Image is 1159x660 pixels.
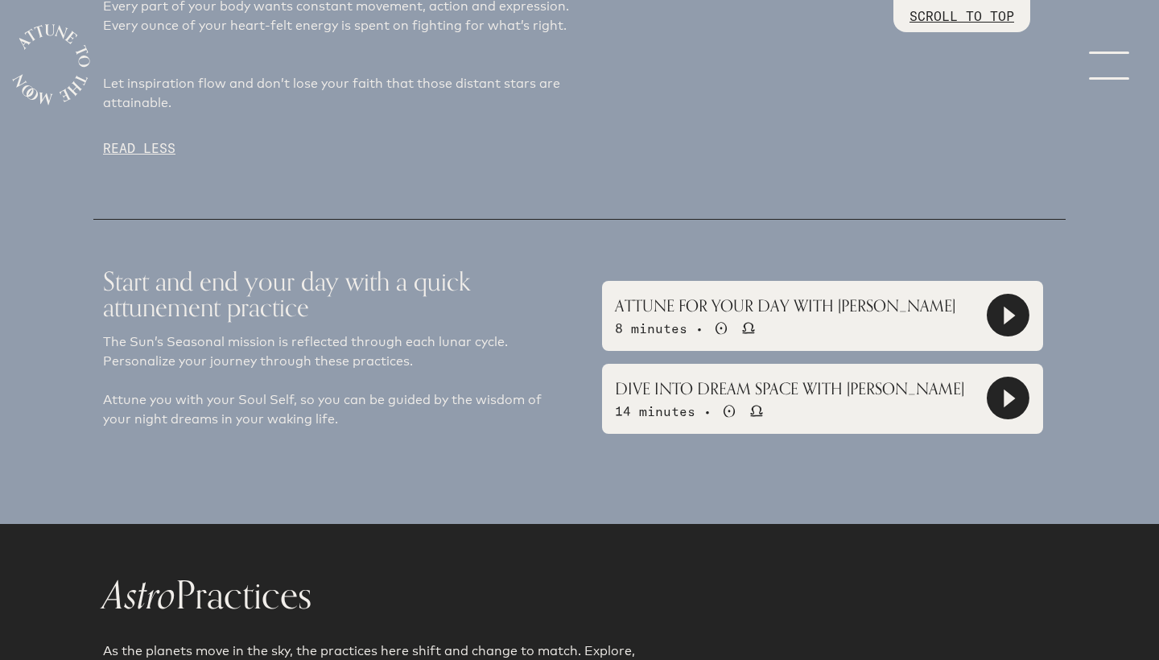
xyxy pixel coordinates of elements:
h1: Start and end your day with a quick attunement practice [103,255,570,332]
p: ATTUNE FOR YOUR DAY WITH [PERSON_NAME] [615,294,955,318]
h1: Practices [103,575,1056,616]
p: Every ounce of your heart-felt energy is spent on fighting for what’s right. [103,16,570,35]
p: READ LESS [103,138,570,158]
span: Astro [103,564,175,628]
p: Let inspiration flow and don’t lose your faith that those distant stars are attainable. [103,74,570,113]
span: 8 minutes • [615,320,703,336]
span: 14 minutes • [615,403,711,419]
p: DIVE INTO DREAM SPACE WITH [PERSON_NAME] [615,377,964,401]
p: The Sun’s Seasonal mission is reflected through each lunar cycle. Personalize your journey throug... [103,332,570,429]
p: SCROLL TO TOP [909,6,1014,26]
